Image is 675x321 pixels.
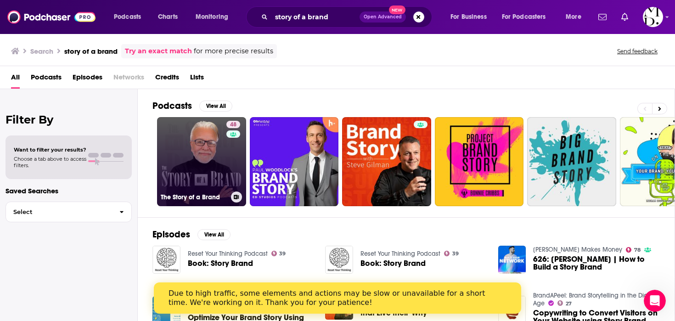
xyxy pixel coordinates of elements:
img: Podchaser - Follow, Share and Rate Podcasts [7,8,96,26]
span: For Podcasters [502,11,546,23]
a: 78 [626,247,641,253]
button: View All [197,229,231,240]
a: Travis Makes Money [533,246,622,253]
a: BrandAPeel: Brand Storytelling in the Digital Age [533,292,657,307]
span: for more precise results [194,46,273,56]
img: Book: Story Brand [152,246,180,274]
button: open menu [107,10,153,24]
a: Podcasts [31,70,62,89]
button: Show profile menu [643,7,663,27]
span: Open Advanced [364,15,402,19]
span: 27 [566,302,572,306]
span: Charts [158,11,178,23]
span: Want to filter your results? [14,146,86,153]
span: Logged in as melissa26784 [643,7,663,27]
img: 626: Donald Miller | How to Build a Story Brand [498,246,526,274]
a: 27 [557,300,572,306]
a: Reset Your Thinking Podcast [188,250,268,258]
h3: story of a brand [64,47,118,56]
img: Book: Story Brand [325,246,353,274]
a: 39 [444,251,459,256]
a: Book: Story Brand [188,259,253,267]
a: 48 [226,121,240,128]
a: Credits [155,70,179,89]
button: View All [199,101,232,112]
a: Lists [190,70,204,89]
iframe: Intercom live chat [644,290,666,312]
span: 39 [452,252,459,256]
h3: Search [30,47,53,56]
input: Search podcasts, credits, & more... [271,10,360,24]
a: Try an exact match [125,46,192,56]
a: Show notifications dropdown [618,9,632,25]
button: Send feedback [614,47,660,55]
p: Saved Searches [6,186,132,195]
h3: The Story of a Brand [161,193,227,201]
button: Open AdvancedNew [360,11,406,23]
a: EpisodesView All [152,229,231,240]
button: open menu [496,10,559,24]
button: open menu [444,10,498,24]
h2: Filter By [6,113,132,126]
a: Book: Story Brand [360,259,426,267]
a: Episodes [73,70,102,89]
span: 39 [279,252,286,256]
a: 39 [271,251,286,256]
span: Monitoring [196,11,228,23]
button: open menu [189,10,240,24]
iframe: Intercom live chat banner [154,282,521,314]
button: open menu [559,10,593,24]
a: Charts [152,10,183,24]
a: All [11,70,20,89]
span: Select [6,209,112,215]
img: User Profile [643,7,663,27]
h2: Episodes [152,229,190,240]
span: Networks [113,70,144,89]
a: Show notifications dropdown [595,9,610,25]
span: 626: [PERSON_NAME] | How to Build a Story Brand [533,255,660,271]
a: Reset Your Thinking Podcast [360,250,440,258]
div: Search podcasts, credits, & more... [255,6,441,28]
span: New [389,6,405,14]
span: Podcasts [114,11,141,23]
span: 78 [634,248,641,252]
span: More [566,11,581,23]
span: 48 [230,120,236,130]
span: For Business [450,11,487,23]
button: Select [6,202,132,222]
h2: Podcasts [152,100,192,112]
a: 48The Story of a Brand [157,117,246,206]
span: Choose a tab above to access filters. [14,156,86,169]
a: PodcastsView All [152,100,232,112]
a: 626: Donald Miller | How to Build a Story Brand [533,255,660,271]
